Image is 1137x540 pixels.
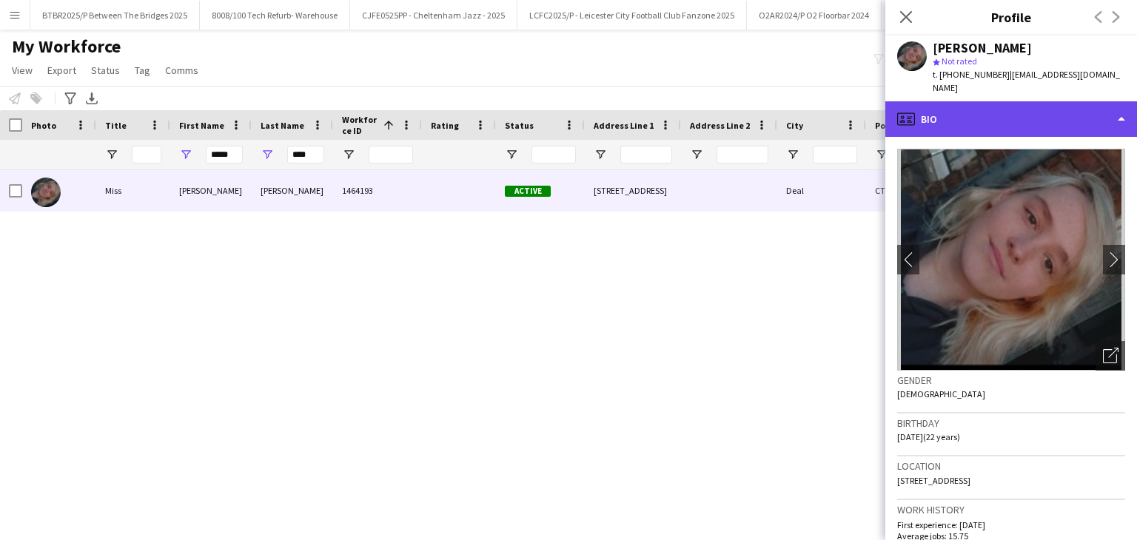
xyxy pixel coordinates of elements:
span: Status [91,64,120,77]
span: Address Line 1 [594,120,654,131]
button: Open Filter Menu [105,148,118,161]
button: Open Filter Menu [505,148,518,161]
button: Open Filter Menu [261,148,274,161]
h3: Work history [897,503,1125,516]
h3: Location [897,459,1125,473]
span: View [12,64,33,77]
div: CT14 6QW [866,170,955,211]
span: Status [505,120,534,131]
span: t. [PHONE_NUMBER] [933,69,1010,80]
button: Open Filter Menu [594,148,607,161]
span: Last Name [261,120,304,131]
span: [DEMOGRAPHIC_DATA] [897,388,985,399]
span: Rating [431,120,459,131]
div: Open photos pop-in [1096,341,1125,371]
div: [PERSON_NAME] [252,170,333,211]
h3: Profile [885,7,1137,27]
button: Open Filter Menu [786,148,799,161]
button: 8008/100 Tech Refurb- Warehouse [200,1,350,30]
input: Title Filter Input [132,146,161,163]
img: Emily Vallance [31,178,61,207]
span: [DATE] (22 years) [897,431,960,442]
span: City [786,120,803,131]
input: Workforce ID Filter Input [369,146,413,163]
div: [PERSON_NAME] [170,170,252,211]
span: Tag [135,64,150,77]
span: My Workforce [12,36,121,58]
div: Deal [777,170,866,211]
input: Status Filter Input [531,146,576,163]
a: Status [85,61,126,80]
div: Bio [885,101,1137,137]
span: Title [105,120,127,131]
button: O2AR2024/P O2 Floorbar 2024 [747,1,882,30]
button: Open Filter Menu [179,148,192,161]
button: Open Filter Menu [875,148,888,161]
img: Crew avatar or photo [897,149,1125,371]
button: CJFE0525PP - Cheltenham Jazz - 2025 [350,1,517,30]
span: | [EMAIL_ADDRESS][DOMAIN_NAME] [933,69,1120,93]
app-action-btn: Export XLSX [83,90,101,107]
app-action-btn: Advanced filters [61,90,79,107]
h3: Birthday [897,416,1125,430]
span: [STREET_ADDRESS] [897,475,970,486]
a: Comms [159,61,204,80]
input: First Name Filter Input [206,146,243,163]
div: [STREET_ADDRESS] [585,170,681,211]
p: First experience: [DATE] [897,519,1125,530]
span: Workforce ID [342,114,378,136]
a: Export [41,61,82,80]
span: Address Line 2 [690,120,750,131]
a: Tag [129,61,156,80]
input: Address Line 1 Filter Input [620,146,672,163]
input: Last Name Filter Input [287,146,324,163]
div: 1464193 [333,170,422,211]
input: Address Line 2 Filter Input [717,146,768,163]
button: Open Filter Menu [690,148,703,161]
input: City Filter Input [813,146,857,163]
span: Comms [165,64,198,77]
button: O2AR2025/P O2 Floor Bar FY26 [882,1,1018,30]
button: Open Filter Menu [342,148,355,161]
div: [PERSON_NAME] [933,41,1032,55]
button: LCFC2025/P - Leicester City Football Club Fanzone 2025 [517,1,747,30]
a: View [6,61,38,80]
span: First Name [179,120,224,131]
span: Photo [31,120,56,131]
h3: Gender [897,374,1125,387]
span: Export [47,64,76,77]
button: BTBR2025/P Between The Bridges 2025 [30,1,200,30]
span: Not rated [942,55,977,67]
span: Active [505,186,551,197]
span: Post Code [875,120,917,131]
div: Miss [96,170,170,211]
